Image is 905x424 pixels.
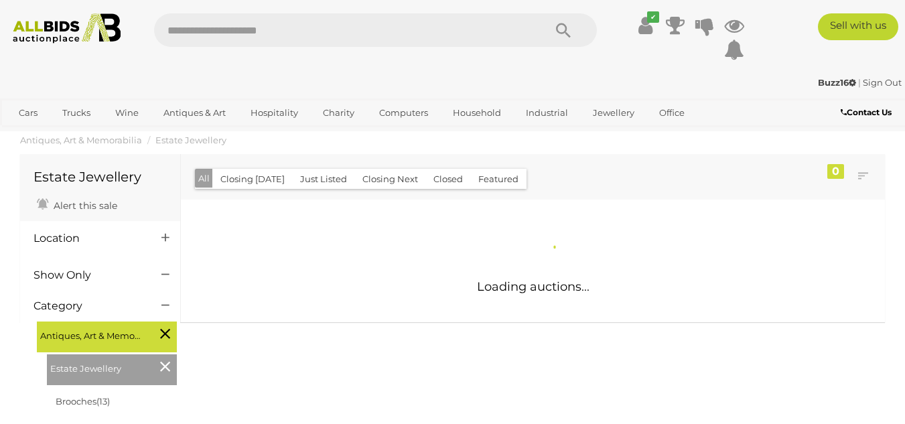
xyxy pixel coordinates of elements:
strong: Buzz16 [818,77,856,88]
a: Jewellery [584,102,643,124]
button: Closed [425,169,471,190]
a: Hospitality [242,102,307,124]
a: Antiques, Art & Memorabilia [20,135,142,145]
a: Office [650,102,693,124]
span: | [858,77,861,88]
a: Alert this sale [33,194,121,214]
a: Sign Out [863,77,902,88]
a: Industrial [517,102,577,124]
button: Just Listed [292,169,355,190]
button: Closing Next [354,169,426,190]
a: Sports [10,124,55,146]
a: Trucks [54,102,99,124]
a: Buzz16 [818,77,858,88]
a: Contact Us [841,105,895,120]
div: 0 [827,164,844,179]
h4: Location [33,232,141,244]
b: Contact Us [841,107,892,117]
h4: Show Only [33,269,141,281]
a: ✔ [636,13,656,38]
i: ✔ [647,11,659,23]
a: Cars [10,102,46,124]
a: Wine [107,102,147,124]
a: [GEOGRAPHIC_DATA] [62,124,175,146]
a: Estate Jewellery [155,135,226,145]
a: Antiques & Art [155,102,234,124]
button: All [195,169,213,188]
span: Alert this sale [50,200,117,212]
span: Estate Jewellery [50,358,151,376]
a: Computers [370,102,437,124]
a: Brooches(13) [56,396,110,407]
span: (13) [96,396,110,407]
button: Featured [470,169,527,190]
h4: Category [33,300,141,312]
h1: Estate Jewellery [33,169,167,184]
a: Charity [314,102,363,124]
a: Household [444,102,510,124]
a: Sell with us [818,13,898,40]
span: Antiques, Art & Memorabilia [40,325,141,344]
span: Loading auctions... [477,279,589,294]
button: Closing [DATE] [212,169,293,190]
img: Allbids.com.au [7,13,127,44]
button: Search [530,13,597,47]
